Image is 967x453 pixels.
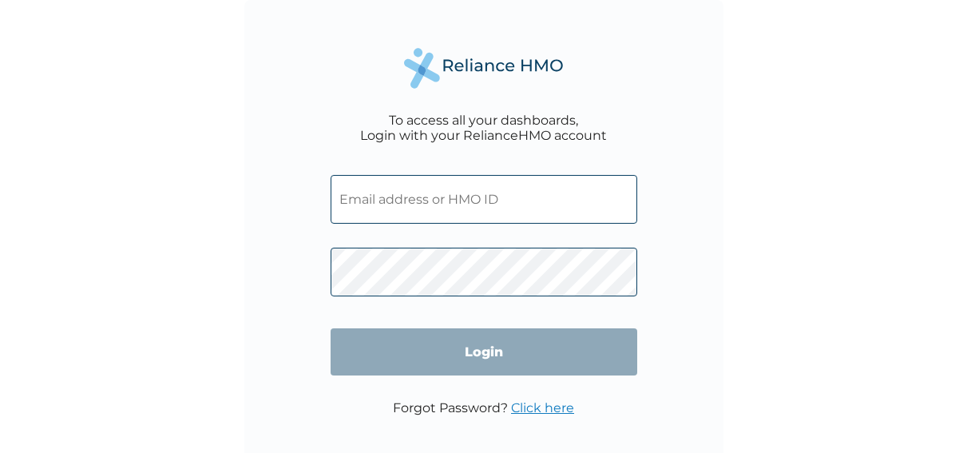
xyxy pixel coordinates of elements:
a: Click here [511,400,574,415]
p: Forgot Password? [393,400,574,415]
input: Login [331,328,637,376]
img: Reliance Health's Logo [404,48,564,89]
div: To access all your dashboards, Login with your RelianceHMO account [360,113,607,143]
input: Email address or HMO ID [331,175,637,224]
